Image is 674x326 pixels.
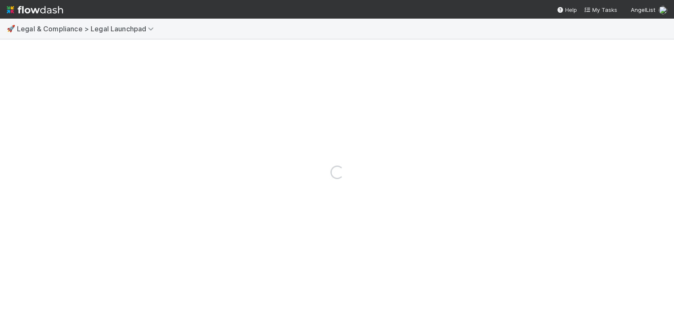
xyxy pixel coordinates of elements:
span: My Tasks [584,6,617,13]
img: avatar_784ea27d-2d59-4749-b480-57d513651deb.png [659,6,667,14]
img: logo-inverted-e16ddd16eac7371096b0.svg [7,3,63,17]
div: Help [557,6,577,14]
span: AngelList [631,6,655,13]
a: My Tasks [584,6,617,14]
